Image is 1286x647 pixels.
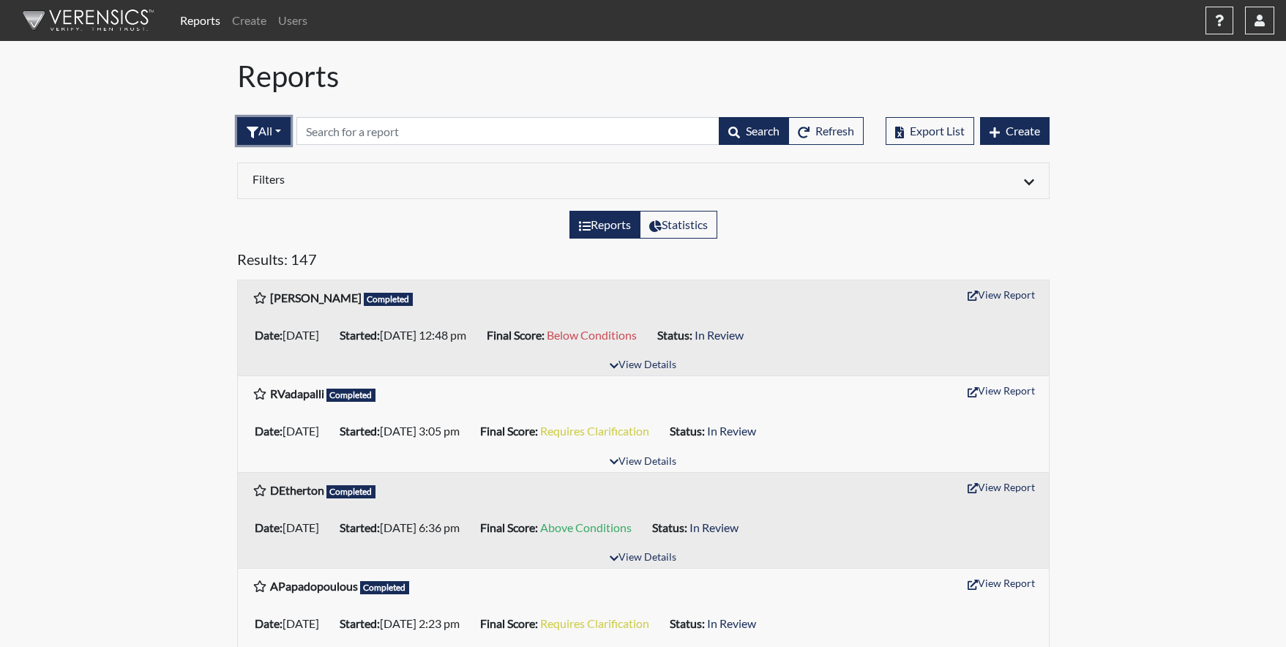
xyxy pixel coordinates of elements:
b: RVadapalli [270,386,324,400]
li: [DATE] [249,612,334,635]
span: Refresh [815,124,854,138]
b: Started: [340,328,380,342]
b: [PERSON_NAME] [270,291,362,304]
div: Filter by interview status [237,117,291,145]
b: Date: [255,616,283,630]
h1: Reports [237,59,1050,94]
span: Create [1006,124,1040,138]
span: Completed [364,293,414,306]
b: Final Score: [487,328,545,342]
button: Search [719,117,789,145]
li: [DATE] 2:23 pm [334,612,474,635]
b: Started: [340,520,380,534]
button: View Report [961,379,1042,402]
button: Refresh [788,117,864,145]
button: View Report [961,476,1042,498]
span: Requires Clarification [540,616,649,630]
b: Final Score: [480,424,538,438]
span: Completed [326,389,376,402]
button: View Details [603,548,683,568]
h5: Results: 147 [237,250,1050,274]
span: Completed [360,581,410,594]
button: Export List [886,117,974,145]
li: [DATE] [249,323,334,347]
button: View Report [961,572,1042,594]
b: Status: [670,424,705,438]
span: Search [746,124,780,138]
button: View Details [603,452,683,472]
label: View the list of reports [569,211,640,239]
li: [DATE] [249,419,334,443]
span: In Review [707,424,756,438]
b: Status: [670,616,705,630]
b: Status: [657,328,692,342]
span: Requires Clarification [540,424,649,438]
button: View Report [961,283,1042,306]
button: All [237,117,291,145]
span: In Review [695,328,744,342]
a: Create [226,6,272,35]
span: Completed [326,485,376,498]
li: [DATE] 6:36 pm [334,516,474,539]
li: [DATE] 3:05 pm [334,419,474,443]
b: DEtherton [270,483,324,497]
b: Date: [255,520,283,534]
span: Export List [910,124,965,138]
li: [DATE] 12:48 pm [334,323,481,347]
span: In Review [689,520,739,534]
button: View Details [603,356,683,375]
button: Create [980,117,1050,145]
b: Final Score: [480,520,538,534]
b: Date: [255,328,283,342]
label: View statistics about completed interviews [640,211,717,239]
a: Users [272,6,313,35]
b: APapadopoulous [270,579,358,593]
b: Started: [340,616,380,630]
b: Final Score: [480,616,538,630]
b: Started: [340,424,380,438]
input: Search by Registration ID, Interview Number, or Investigation Name. [296,117,719,145]
h6: Filters [253,172,632,186]
b: Status: [652,520,687,534]
a: Reports [174,6,226,35]
span: Above Conditions [540,520,632,534]
span: In Review [707,616,756,630]
b: Date: [255,424,283,438]
li: [DATE] [249,516,334,539]
div: Click to expand/collapse filters [242,172,1045,190]
span: Below Conditions [547,328,637,342]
